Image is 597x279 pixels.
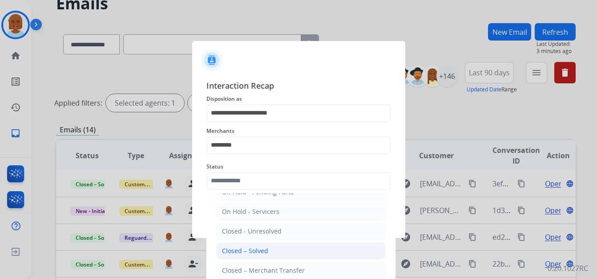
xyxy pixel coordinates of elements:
div: Closed - Unresolved [222,227,282,236]
p: 0.20.1027RC [548,263,588,274]
div: On Hold - Servicers [222,207,279,216]
img: contactIcon [201,49,222,71]
span: Interaction Recap [206,79,391,94]
span: Merchants [206,126,391,136]
span: Status [206,161,391,172]
div: Closed – Solved [222,246,268,255]
div: Closed – Merchant Transfer [222,266,305,275]
span: Disposition as [206,94,391,104]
